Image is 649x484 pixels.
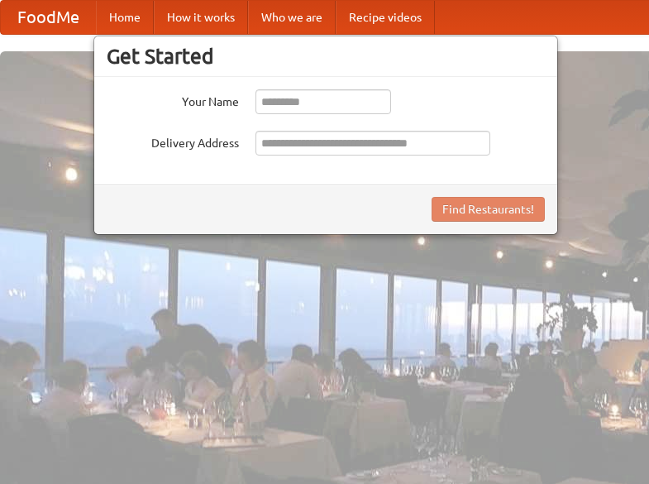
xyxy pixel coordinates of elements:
[336,1,435,34] a: Recipe videos
[154,1,248,34] a: How it works
[96,1,154,34] a: Home
[107,89,239,110] label: Your Name
[107,44,545,69] h3: Get Started
[432,197,545,222] button: Find Restaurants!
[248,1,336,34] a: Who we are
[1,1,96,34] a: FoodMe
[107,131,239,151] label: Delivery Address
